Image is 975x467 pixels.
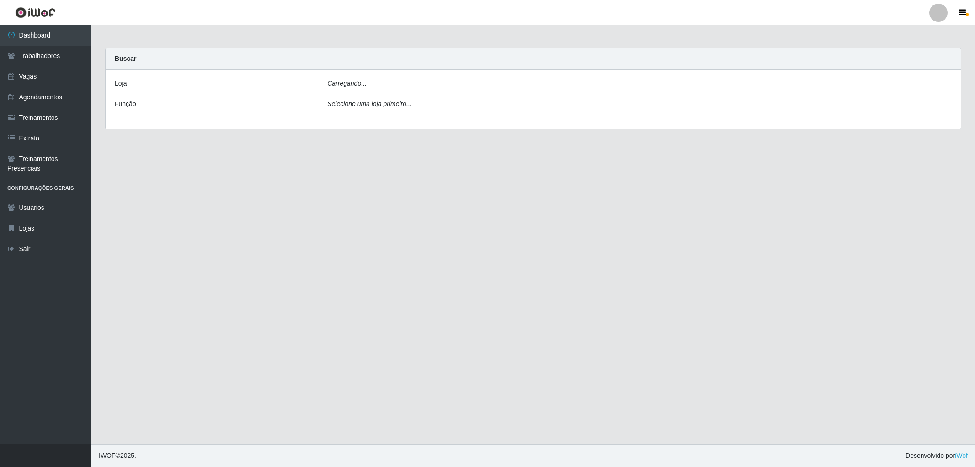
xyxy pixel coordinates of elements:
i: Carregando... [327,80,367,87]
label: Loja [115,79,127,88]
span: Desenvolvido por [906,451,968,461]
span: IWOF [99,452,116,459]
strong: Buscar [115,55,136,62]
label: Função [115,99,136,109]
img: CoreUI Logo [15,7,56,18]
i: Selecione uma loja primeiro... [327,100,411,107]
a: iWof [955,452,968,459]
span: © 2025 . [99,451,136,461]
